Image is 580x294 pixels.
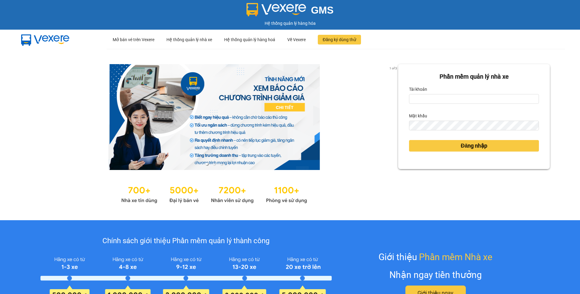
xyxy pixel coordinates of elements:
[409,84,427,94] label: Tài khoản
[419,250,492,264] span: Phần mềm Nhà xe
[206,163,208,165] li: slide item 1
[461,142,487,150] span: Đăng nhập
[2,20,578,27] div: Hệ thống quản lý hàng hóa
[166,30,212,49] div: Hệ thống quản lý nhà xe
[409,72,539,81] div: Phần mềm quản lý nhà xe
[246,3,306,16] img: logo 2
[30,64,39,170] button: previous slide / item
[388,64,398,72] p: 1 of 3
[389,268,482,282] div: Nhận ngay tiền thưởng
[15,30,76,50] img: mbUUG5Q.png
[409,140,539,152] button: Đăng nhập
[379,250,492,264] div: Giới thiệu
[287,30,306,49] div: Về Vexere
[323,36,356,43] span: Đăng ký dùng thử
[409,121,539,130] input: Mật khẩu
[224,30,275,49] div: Hệ thống quản lý hàng hoá
[311,5,333,16] span: GMS
[113,30,154,49] div: Mở bán vé trên Vexere
[213,163,215,165] li: slide item 2
[409,111,427,121] label: Mật khẩu
[121,182,307,205] img: Statistics.png
[220,163,223,165] li: slide item 3
[246,9,334,14] a: GMS
[40,235,331,247] div: Chính sách giới thiệu Phần mềm quản lý thành công
[390,64,398,170] button: next slide / item
[409,94,539,104] input: Tài khoản
[318,35,361,44] button: Đăng ký dùng thử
